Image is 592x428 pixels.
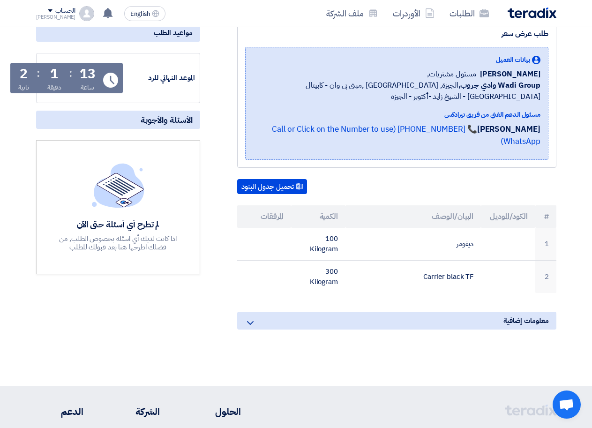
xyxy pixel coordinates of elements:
[253,110,540,120] div: مسئول الدعم الفني من فريق تيرادكس
[80,68,96,81] div: 13
[130,11,150,17] span: English
[535,205,556,228] th: #
[36,405,83,419] li: الدعم
[125,73,195,83] div: الموعد النهائي للرد
[535,228,556,261] td: 1
[477,123,540,135] strong: [PERSON_NAME]
[237,179,307,194] button: تحميل جدول البنود
[50,68,58,81] div: 1
[272,123,540,147] a: 📞 [PHONE_NUMBER] (Call or Click on the Number to use WhatsApp)
[319,2,385,24] a: ملف الشركة
[345,205,481,228] th: البيان/الوصف
[92,163,144,207] img: empty_state_list.svg
[345,228,481,261] td: ديفومر
[47,83,62,92] div: دقيقة
[50,234,187,251] div: اذا كانت لديك أي اسئلة بخصوص الطلب, من فضلك اطرحها هنا بعد قبولك للطلب
[427,68,476,80] span: مسئول مشتريات,
[141,114,193,125] span: الأسئلة والأجوبة
[481,205,535,228] th: الكود/الموديل
[291,228,345,261] td: 100 Kilogram
[385,2,442,24] a: الأوردرات
[345,260,481,293] td: Carrier black TF
[18,83,29,92] div: ثانية
[291,205,345,228] th: الكمية
[55,7,75,15] div: الحساب
[253,80,540,102] span: الجيزة, [GEOGRAPHIC_DATA] ,مبنى بى وان - كابيتال [GEOGRAPHIC_DATA] - الشيخ زايد -أكتوبر - الجيزه
[245,28,548,39] div: طلب عرض سعر
[69,65,72,82] div: :
[36,24,200,42] div: مواعيد الطلب
[535,260,556,293] td: 2
[237,205,292,228] th: المرفقات
[508,8,556,18] img: Teradix logo
[124,6,165,21] button: English
[111,405,160,419] li: الشركة
[20,68,28,81] div: 2
[553,390,581,419] div: دردشة مفتوحة
[291,260,345,293] td: 300 Kilogram
[503,315,549,326] span: معلومات إضافية
[480,68,540,80] span: [PERSON_NAME]
[81,83,94,92] div: ساعة
[496,55,530,65] span: بيانات العميل
[442,2,496,24] a: الطلبات
[50,219,187,230] div: لم تطرح أي أسئلة حتى الآن
[188,405,241,419] li: الحلول
[36,15,76,20] div: [PERSON_NAME]
[79,6,94,21] img: profile_test.png
[37,65,40,82] div: :
[458,80,540,91] b: Wadi Group وادي جروب,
